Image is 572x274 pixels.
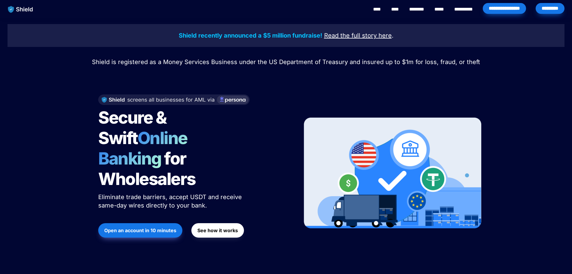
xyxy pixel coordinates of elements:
span: . [392,32,394,39]
strong: See how it works [197,227,238,233]
a: See how it works [191,220,244,241]
strong: Shield recently announced a $5 million fundraise! [179,32,322,39]
a: Read the full story [324,33,377,39]
strong: Open an account in 10 minutes [104,227,176,233]
u: Read the full story [324,32,377,39]
a: Open an account in 10 minutes [98,220,182,241]
u: here [379,32,392,39]
span: Shield is registered as a Money Services Business under the US Department of Treasury and insured... [92,58,480,66]
span: Eliminate trade barriers, accept USDT and receive same-day wires directly to your bank. [98,193,244,209]
button: Open an account in 10 minutes [98,223,182,238]
button: See how it works [191,223,244,238]
span: Online Banking [98,128,193,169]
span: Secure & Swift [98,107,169,148]
img: website logo [5,3,36,16]
span: for Wholesalers [98,148,196,189]
a: here [379,33,392,39]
